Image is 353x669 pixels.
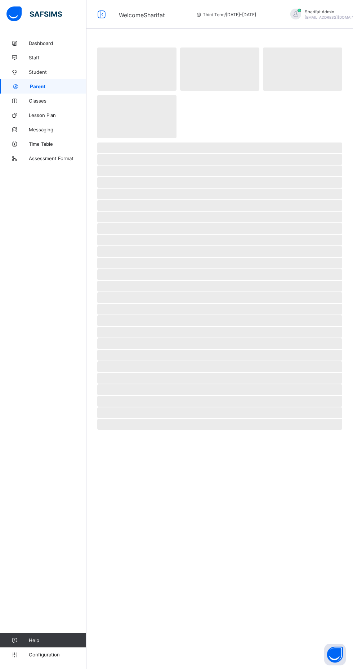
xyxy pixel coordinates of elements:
[97,350,342,361] span: ‌
[29,155,86,161] span: Assessment Format
[29,69,86,75] span: Student
[97,384,342,395] span: ‌
[97,223,342,234] span: ‌
[97,338,342,349] span: ‌
[97,361,342,372] span: ‌
[97,177,342,188] span: ‌
[29,40,86,46] span: Dashboard
[97,281,342,291] span: ‌
[97,396,342,407] span: ‌
[97,373,342,384] span: ‌
[97,235,342,245] span: ‌
[29,112,86,118] span: Lesson Plan
[97,327,342,338] span: ‌
[324,644,346,665] button: Open asap
[263,48,342,91] span: ‌
[97,246,342,257] span: ‌
[97,292,342,303] span: ‌
[97,154,342,165] span: ‌
[29,141,86,147] span: Time Table
[119,12,165,19] span: Welcome Sharifat
[97,419,342,430] span: ‌
[97,200,342,211] span: ‌
[30,83,86,89] span: Parent
[29,55,86,60] span: Staff
[97,315,342,326] span: ‌
[29,652,86,657] span: Configuration
[196,12,256,17] span: session/term information
[29,98,86,104] span: Classes
[180,48,259,91] span: ‌
[97,166,342,176] span: ‌
[97,212,342,222] span: ‌
[6,6,62,22] img: safsims
[97,143,342,153] span: ‌
[97,95,176,138] span: ‌
[29,127,86,132] span: Messaging
[97,407,342,418] span: ‌
[97,304,342,315] span: ‌
[97,189,342,199] span: ‌
[29,637,86,643] span: Help
[97,48,176,91] span: ‌
[97,269,342,280] span: ‌
[97,258,342,268] span: ‌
